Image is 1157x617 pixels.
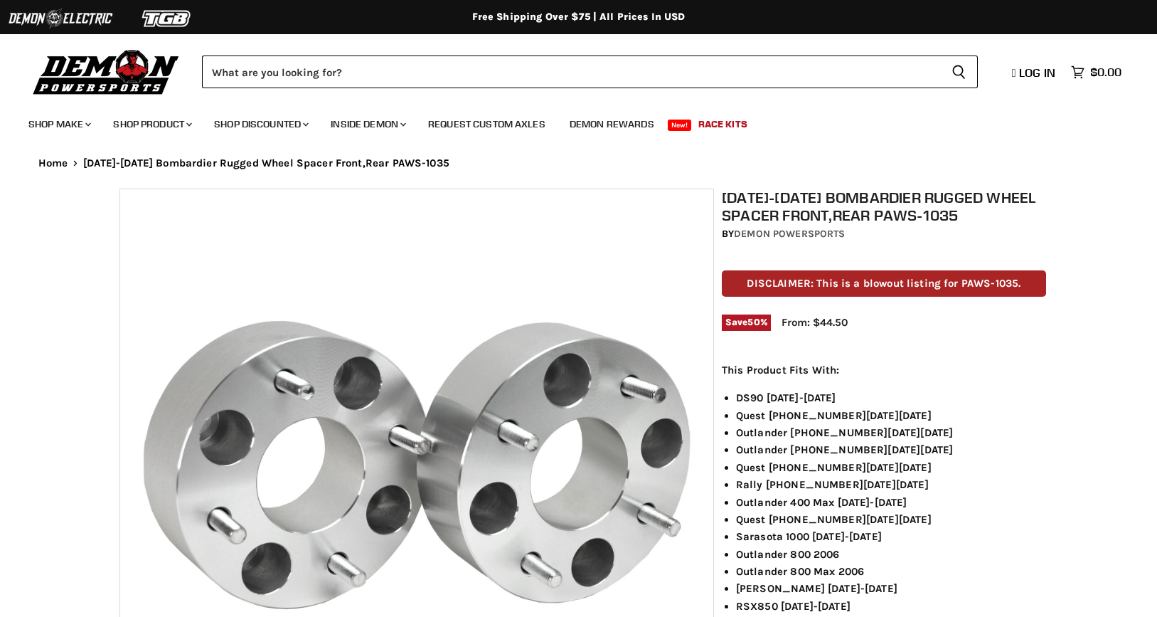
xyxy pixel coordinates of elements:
[1090,65,1121,79] span: $0.00
[736,407,1046,424] li: Quest [PHONE_NUMBER][DATE][DATE]
[203,110,317,139] a: Shop Discounted
[688,110,758,139] a: Race Kits
[736,528,1046,545] li: Sarasota 1000 [DATE]-[DATE]
[18,110,100,139] a: Shop Make
[736,424,1046,441] li: Outlander [PHONE_NUMBER][DATE][DATE]
[736,563,1046,580] li: Outlander 800 Max 2006
[734,228,845,240] a: Demon Powersports
[114,5,220,32] img: TGB Logo 2
[736,441,1046,458] li: Outlander [PHONE_NUMBER][DATE][DATE]
[1064,62,1129,83] a: $0.00
[102,110,201,139] a: Shop Product
[722,315,771,330] span: Save %
[417,110,556,139] a: Request Custom Axles
[7,5,114,32] img: Demon Electric Logo 2
[736,598,1046,615] li: RSX850 [DATE]-[DATE]
[736,580,1046,597] li: [PERSON_NAME] [DATE]-[DATE]
[1019,65,1055,80] span: Log in
[782,316,848,329] span: From: $44.50
[320,110,415,139] a: Inside Demon
[18,104,1118,139] ul: Main menu
[736,459,1046,476] li: Quest [PHONE_NUMBER][DATE][DATE]
[10,157,1148,169] nav: Breadcrumbs
[83,157,449,169] span: [DATE]-[DATE] Bombardier Rugged Wheel Spacer Front,Rear PAWS-1035
[202,56,978,88] form: Product
[38,157,68,169] a: Home
[736,511,1046,528] li: Quest [PHONE_NUMBER][DATE][DATE]
[736,546,1046,563] li: Outlander 800 2006
[1006,66,1064,79] a: Log in
[747,317,759,327] span: 50
[736,476,1046,493] li: Rally [PHONE_NUMBER][DATE][DATE]
[722,362,1046,379] p: This Product Fits With:
[10,11,1148,23] div: Free Shipping Over $75 | All Prices In USD
[722,189,1046,224] h1: [DATE]-[DATE] Bombardier Rugged Wheel Spacer Front,Rear PAWS-1035
[559,110,665,139] a: Demon Rewards
[736,494,1046,511] li: Outlander 400 Max [DATE]-[DATE]
[668,120,692,131] span: New!
[28,46,184,97] img: Demon Powersports
[722,270,1046,297] p: DISCLAIMER: This is a blowout listing for PAWS-1035.
[940,56,978,88] button: Search
[736,389,1046,406] li: DS90 [DATE]-[DATE]
[722,226,1046,242] div: by
[202,56,940,88] input: Search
